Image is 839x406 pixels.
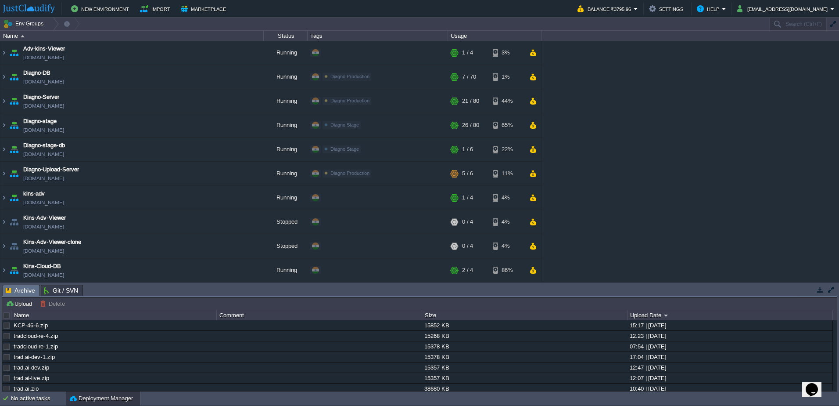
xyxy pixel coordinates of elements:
[14,354,55,360] a: trad.ai-dev-1.zip
[0,138,7,161] img: AMDAwAAAACH5BAEAAAAALAAAAAABAAEAAAICRAEAOw==
[8,210,20,234] img: AMDAwAAAACH5BAEAAAAALAAAAAABAAEAAAICRAEAOw==
[1,31,263,41] div: Name
[6,300,35,308] button: Upload
[462,41,473,65] div: 1 / 4
[264,113,308,137] div: Running
[493,113,521,137] div: 65%
[462,162,473,185] div: 5 / 6
[0,113,7,137] img: AMDAwAAAACH5BAEAAAAALAAAAAABAAEAAAICRAEAOw==
[462,113,479,137] div: 26 / 80
[493,210,521,234] div: 4%
[422,320,627,330] div: 15852 KB
[21,35,25,37] img: AMDAwAAAACH5BAEAAAAALAAAAAABAAEAAAICRAEAOw==
[23,150,64,159] span: [DOMAIN_NAME]
[23,262,61,271] a: Kins-Cloud-DB
[23,77,64,86] span: [DOMAIN_NAME]
[14,322,48,329] a: KCP-46-6.zip
[493,234,521,258] div: 4%
[8,89,20,113] img: AMDAwAAAACH5BAEAAAAALAAAAAABAAEAAAICRAEAOw==
[577,4,634,14] button: Balance ₹3795.96
[0,258,7,282] img: AMDAwAAAACH5BAEAAAAALAAAAAABAAEAAAICRAEAOw==
[140,4,173,14] button: Import
[422,362,627,373] div: 15357 KB
[11,391,66,406] div: No active tasks
[23,214,66,222] a: Kins-Adv-Viewer
[627,352,832,362] div: 17:04 | [DATE]
[0,41,7,65] img: AMDAwAAAACH5BAEAAAAALAAAAAABAAEAAAICRAEAOw==
[462,65,476,89] div: 7 / 70
[8,65,20,89] img: AMDAwAAAACH5BAEAAAAALAAAAAABAAEAAAICRAEAOw==
[23,69,50,77] a: Diagno-DB
[217,310,422,320] div: Comment
[8,41,20,65] img: AMDAwAAAACH5BAEAAAAALAAAAAABAAEAAAICRAEAOw==
[264,258,308,282] div: Running
[14,375,49,381] a: trad.ai-live.zip
[8,162,20,185] img: AMDAwAAAACH5BAEAAAAALAAAAAABAAEAAAICRAEAOw==
[649,4,686,14] button: Settings
[23,238,81,246] a: Kins-Adv-Viewer-clone
[448,31,541,41] div: Usage
[264,65,308,89] div: Running
[264,210,308,234] div: Stopped
[23,141,65,150] span: Diagno-stage-db
[422,352,627,362] div: 15378 KB
[627,362,832,373] div: 12:47 | [DATE]
[23,93,59,101] a: Diagno-Server
[14,343,58,350] a: tradcloud-re-1.zip
[308,31,448,41] div: Tags
[44,285,78,296] span: Git / SVN
[627,331,832,341] div: 12:23 | [DATE]
[264,162,308,185] div: Running
[462,138,473,161] div: 1 / 6
[422,373,627,383] div: 15357 KB
[264,138,308,161] div: Running
[330,74,369,79] span: Diagno Production
[462,234,473,258] div: 0 / 4
[264,186,308,210] div: Running
[3,18,47,30] button: Env Groups
[6,285,35,296] span: Archive
[14,333,58,339] a: tradcloud-re-4.zip
[23,126,64,134] span: [DOMAIN_NAME]
[23,271,64,279] span: [DOMAIN_NAME]
[493,186,521,210] div: 4%
[40,300,68,308] button: Delete
[14,385,39,392] a: trad.ai.zip
[330,122,359,127] span: Diagno Stage
[23,165,79,174] a: Diagno-Upload-Server
[181,4,229,14] button: Marketplace
[23,101,64,110] span: [DOMAIN_NAME]
[493,162,521,185] div: 11%
[23,53,64,62] a: [DOMAIN_NAME]
[23,117,57,126] a: Diagno-stage
[462,258,473,282] div: 2 / 4
[493,41,521,65] div: 3%
[697,4,722,14] button: Help
[330,98,369,103] span: Diagno Production
[8,258,20,282] img: AMDAwAAAACH5BAEAAAAALAAAAAABAAEAAAICRAEAOw==
[462,186,473,210] div: 1 / 4
[3,4,55,13] img: JustCloudify
[330,170,369,176] span: Diagno Production
[8,113,20,137] img: AMDAwAAAACH5BAEAAAAALAAAAAABAAEAAAICRAEAOw==
[14,364,49,371] a: trad.ai-dev.zip
[8,234,20,258] img: AMDAwAAAACH5BAEAAAAALAAAAAABAAEAAAICRAEAOw==
[0,210,7,234] img: AMDAwAAAACH5BAEAAAAALAAAAAABAAEAAAICRAEAOw==
[493,65,521,89] div: 1%
[23,174,64,183] span: [DOMAIN_NAME]
[627,384,832,394] div: 10:40 | [DATE]
[627,320,832,330] div: 15:17 | [DATE]
[0,89,7,113] img: AMDAwAAAACH5BAEAAAAALAAAAAABAAEAAAICRAEAOw==
[802,371,830,397] iframe: chat widget
[330,146,359,152] span: Diagno Stage
[23,44,65,53] span: Adv-kins-Viewer
[422,341,627,352] div: 15378 KB
[23,189,45,198] a: kins-adv
[23,246,64,255] a: [DOMAIN_NAME]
